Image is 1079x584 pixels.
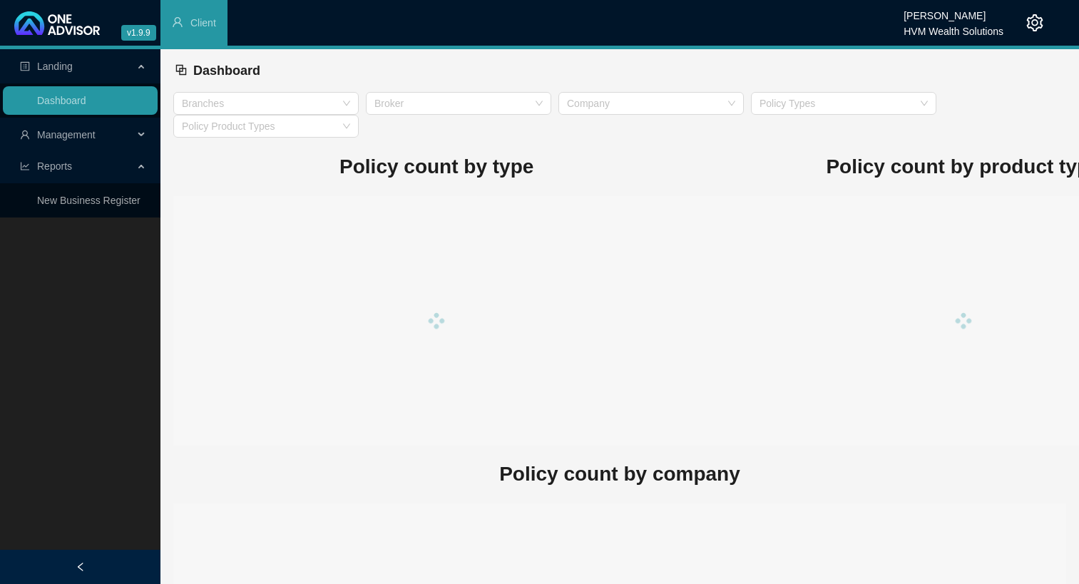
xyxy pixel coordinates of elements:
span: Landing [37,61,73,72]
div: HVM Wealth Solutions [904,19,1003,35]
span: setting [1026,14,1043,31]
span: Client [190,17,216,29]
span: Management [37,129,96,140]
a: Dashboard [37,95,86,106]
h1: Policy count by type [173,151,700,183]
img: 2df55531c6924b55f21c4cf5d4484680-logo-light.svg [14,11,100,35]
span: Reports [37,160,72,172]
span: block [175,63,188,76]
span: user [20,130,30,140]
div: [PERSON_NAME] [904,4,1003,19]
span: left [76,562,86,572]
span: v1.9.9 [121,25,156,41]
span: line-chart [20,161,30,171]
span: Dashboard [193,63,260,78]
span: user [172,16,183,28]
h1: Policy count by company [173,459,1066,490]
span: profile [20,61,30,71]
a: New Business Register [37,195,140,206]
